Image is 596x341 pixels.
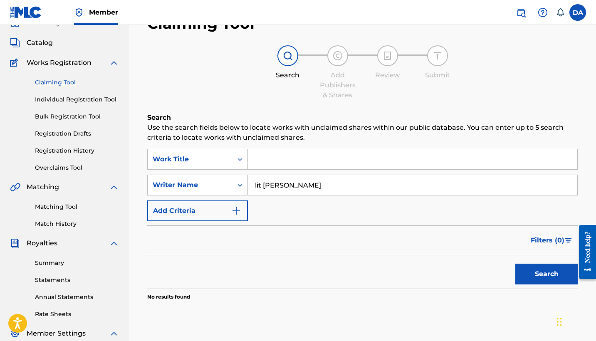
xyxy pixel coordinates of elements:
img: 9d2ae6d4665cec9f34b9.svg [231,206,241,216]
img: step indicator icon for Review [383,51,393,61]
a: Overclaims Tool [35,163,119,172]
span: Catalog [27,38,53,48]
div: Search [267,70,309,80]
p: Use the search fields below to locate works with unclaimed shares within our public database. You... [147,123,578,143]
img: expand [109,182,119,192]
div: Review [367,70,408,80]
a: Rate Sheets [35,310,119,319]
button: Search [515,264,578,284]
span: Member Settings [27,329,86,339]
p: No results found [147,293,190,301]
a: Bulk Registration Tool [35,112,119,121]
div: Drag [557,309,562,334]
div: Writer Name [153,180,228,190]
a: Registration History [35,146,119,155]
form: Search Form [147,149,578,289]
div: User Menu [569,4,586,21]
button: Add Criteria [147,200,248,221]
a: CatalogCatalog [10,38,53,48]
a: SummarySummary [10,18,60,28]
div: Submit [417,70,458,80]
a: Match History [35,220,119,228]
h6: Search [147,113,578,123]
img: expand [109,238,119,248]
a: Statements [35,276,119,284]
iframe: Chat Widget [554,301,596,341]
iframe: Resource Center [573,218,596,287]
a: Matching Tool [35,203,119,211]
a: Registration Drafts [35,129,119,138]
img: Member Settings [10,329,20,339]
img: expand [109,58,119,68]
a: Public Search [513,4,529,21]
a: Annual Statements [35,293,119,301]
img: step indicator icon for Submit [433,51,443,61]
span: Royalties [27,238,57,248]
img: step indicator icon for Search [283,51,293,61]
span: Filters ( 0 ) [531,235,564,245]
img: MLC Logo [10,6,42,18]
div: Add Publishers & Shares [317,70,359,100]
img: search [516,7,526,17]
img: filter [565,238,572,243]
img: Catalog [10,38,20,48]
span: Works Registration [27,58,92,68]
img: help [538,7,548,17]
a: Individual Registration Tool [35,95,119,104]
img: Works Registration [10,58,21,68]
span: Member [89,7,118,17]
img: Top Rightsholder [74,7,84,17]
button: Filters (0) [526,230,578,251]
div: Help [534,4,551,21]
a: Claiming Tool [35,78,119,87]
span: Matching [27,182,59,192]
div: Notifications [556,8,564,17]
a: Summary [35,259,119,267]
div: Work Title [153,154,228,164]
img: expand [109,329,119,339]
img: Matching [10,182,20,192]
img: Royalties [10,238,20,248]
img: step indicator icon for Add Publishers & Shares [333,51,343,61]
